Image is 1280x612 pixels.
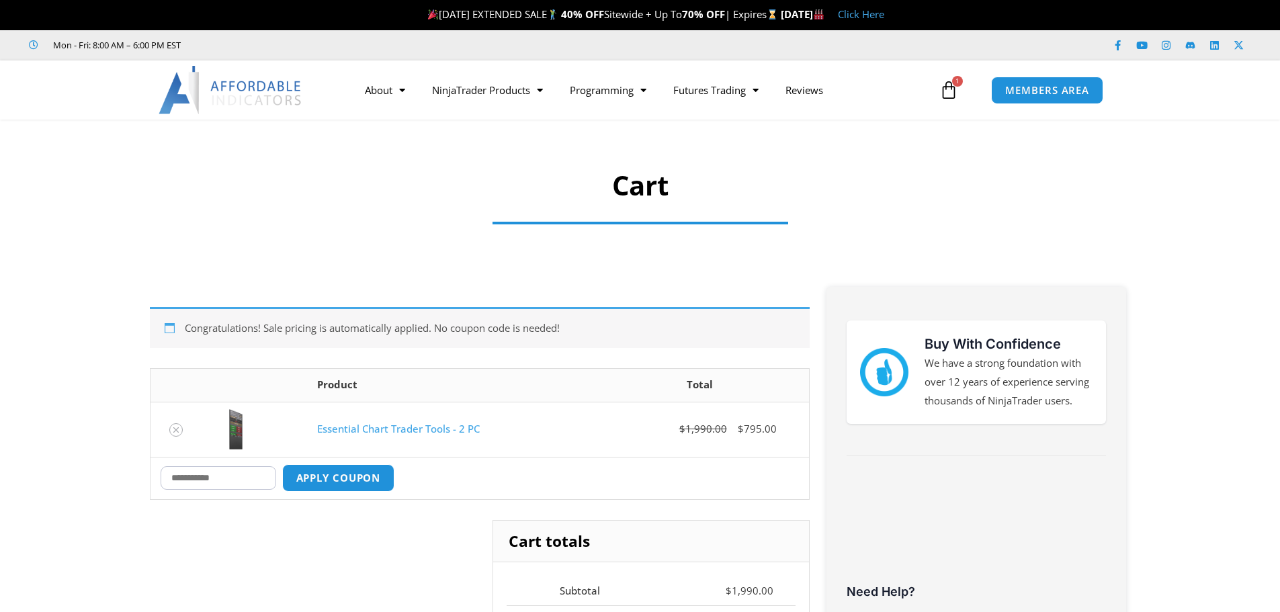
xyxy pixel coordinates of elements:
img: 🏌️‍♂️ [548,9,558,19]
img: 🏭 [814,9,824,19]
span: $ [726,584,732,597]
bdi: 1,990.00 [726,584,773,597]
a: Click Here [838,7,884,21]
bdi: 1,990.00 [679,422,727,435]
div: Congratulations! Sale pricing is automatically applied. No coupon code is needed! [150,307,810,348]
a: NinjaTrader Products [419,75,556,105]
a: Essential Chart Trader Tools - 2 PC [317,422,480,435]
button: Apply coupon [282,464,395,492]
span: MEMBERS AREA [1005,85,1089,95]
a: Reviews [772,75,837,105]
span: [DATE] EXTENDED SALE Sitewide + Up To | Expires [425,7,781,21]
nav: Menu [351,75,936,105]
span: $ [738,422,744,435]
bdi: 795.00 [738,422,777,435]
span: 1 [952,76,963,87]
img: 🎉 [428,9,438,19]
img: ⌛ [767,9,777,19]
a: MEMBERS AREA [991,77,1103,104]
th: Product [307,369,591,402]
h3: Need Help? [847,584,1106,599]
strong: 40% OFF [561,7,604,21]
th: Subtotal [507,576,622,605]
a: About [351,75,419,105]
strong: 70% OFF [682,7,725,21]
img: LogoAI | Affordable Indicators – NinjaTrader [159,66,303,114]
a: Programming [556,75,660,105]
a: Futures Trading [660,75,772,105]
iframe: Customer reviews powered by Trustpilot [200,38,401,52]
h2: Cart totals [493,521,808,562]
img: Essential Chart Trader Tools | Affordable Indicators – NinjaTrader [212,409,259,449]
img: mark thumbs good 43913 | Affordable Indicators – NinjaTrader [860,348,908,396]
a: 1 [919,71,978,110]
h3: Buy With Confidence [925,334,1093,354]
strong: [DATE] [781,7,824,21]
iframe: Customer reviews powered by Trustpilot [847,480,1106,580]
a: Remove Essential Chart Trader Tools - 2 PC from cart [169,423,183,437]
p: We have a strong foundation with over 12 years of experience serving thousands of NinjaTrader users. [925,354,1093,410]
span: $ [679,422,685,435]
h1: Cart [195,167,1085,204]
span: Mon - Fri: 8:00 AM – 6:00 PM EST [50,37,181,53]
th: Total [591,369,809,402]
